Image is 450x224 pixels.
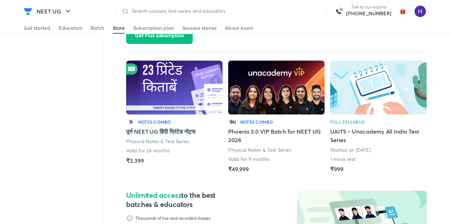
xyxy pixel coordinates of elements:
a: About exam [225,22,254,34]
h4: Unlimited access [126,191,238,209]
img: Batch Thumbnail [126,61,223,114]
h5: UAITS – Unacademy All India Test Series [330,127,427,144]
a: Store [113,22,125,34]
img: call-us [332,4,346,18]
h5: ₹49,999 [228,165,248,173]
a: Batch [91,22,104,34]
a: Get started [24,22,50,34]
p: Started on [DATE] [330,146,371,153]
p: हि [126,119,135,125]
button: Get Plus subscription [126,27,193,44]
img: Hitesh Maheshwari [414,5,426,17]
a: [PHONE_NUMBER] [346,10,392,17]
img: Company Logo [24,7,32,16]
h5: Phoenix 3.0 VIP Batch for NEET UG 2026 [228,127,325,144]
span: to the best batches & educators [126,190,215,209]
p: Thousands of live and recorded classes [135,215,210,221]
h6: Notes Combo [240,119,273,125]
input: Search courses, test series and educators [129,8,320,14]
img: Batch Thumbnail [228,61,325,114]
span: Get Plus subscription [135,32,184,39]
h5: ₹999 [330,165,343,173]
div: Success stories [182,24,216,32]
p: Valid for 9 months [228,156,269,163]
button: NEET UG [32,4,77,18]
h5: पूर्ण NEET UG हिंदी प्रिंटेड नोट्स [126,127,196,136]
a: Success stories [182,22,216,34]
div: Store [113,24,125,32]
h5: ₹3,399 [126,156,144,165]
a: Subscription plan [133,22,174,34]
h6: Notes Combo [138,119,171,125]
div: Get started [24,24,50,32]
a: Educators [59,22,82,34]
img: Batch Thumbnail [330,61,427,114]
p: Talk to our experts [346,4,392,10]
div: Educators [59,24,82,32]
div: Batch [91,24,104,32]
img: avatar [397,6,409,17]
p: 1 mock test [330,156,356,163]
p: Valid for 24 months [126,147,170,154]
p: Physical Notes & Test Series [228,146,292,153]
p: Physical Notes & Test Series [126,138,190,145]
h6: Full Syllabus [330,119,365,125]
div: Subscription plan [133,24,174,32]
div: About exam [225,24,254,32]
p: हिN [228,119,237,125]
